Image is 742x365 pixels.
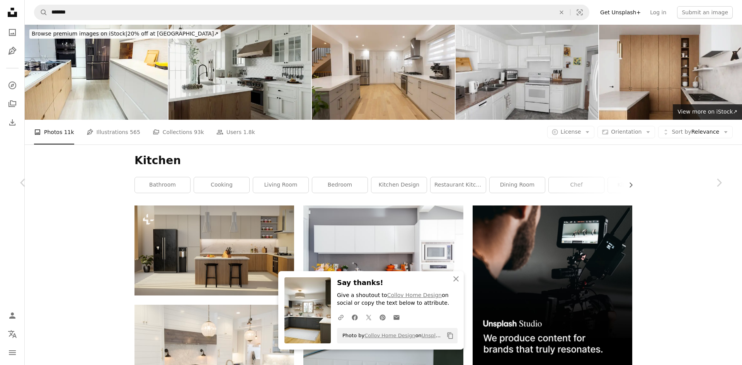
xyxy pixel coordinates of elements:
[677,6,733,19] button: Submit an image
[422,333,444,338] a: Unsplash
[677,109,737,115] span: View more on iStock ↗
[673,104,742,120] a: View more on iStock↗
[130,128,140,136] span: 565
[5,78,20,93] a: Explore
[312,177,368,193] a: bedroom
[34,5,589,20] form: Find visuals sitewide
[134,154,632,168] h1: Kitchen
[243,128,255,136] span: 1.8k
[387,292,442,298] a: Collov Home Design
[134,205,294,295] img: a kitchen with two stools next to a counter
[596,6,645,19] a: Get Unsplash+
[364,333,415,338] a: Collov Home Design
[645,6,671,19] a: Log in
[134,247,294,254] a: a kitchen with two stools next to a counter
[672,128,719,136] span: Relevance
[371,177,427,193] a: kitchen design
[696,146,742,220] a: Next
[32,31,218,37] span: 20% off at [GEOGRAPHIC_DATA] ↗
[134,354,294,361] a: white kitchen room set
[570,5,589,20] button: Visual search
[658,126,733,138] button: Sort byRelevance
[611,129,642,135] span: Orientation
[348,309,362,325] a: Share on Facebook
[608,177,663,193] a: kitchen table
[444,329,457,342] button: Copy to clipboard
[303,250,463,257] a: white over-the-range oven
[624,177,632,193] button: scroll list to the right
[490,177,545,193] a: dining room
[312,25,455,120] img: Canadian Kitchen
[5,115,20,130] a: Download History
[431,177,486,193] a: restaurant kitchen
[194,128,204,136] span: 93k
[672,129,691,135] span: Sort by
[473,205,632,365] img: file-1715652217532-464736461acbimage
[549,177,604,193] a: chef
[5,96,20,112] a: Collections
[5,326,20,342] button: Language
[5,345,20,360] button: Menu
[135,177,190,193] a: bathroom
[5,43,20,59] a: Illustrations
[390,309,403,325] a: Share over email
[153,120,204,144] a: Collections 93k
[5,25,20,40] a: Photos
[87,120,140,144] a: Illustrations 565
[337,292,458,307] p: Give a shoutout to on social or copy the text below to attribute.
[25,25,225,43] a: Browse premium images on iStock|20% off at [GEOGRAPHIC_DATA]↗
[303,205,463,301] img: white over-the-range oven
[5,308,20,323] a: Log in / Sign up
[597,126,655,138] button: Orientation
[376,309,390,325] a: Share on Pinterest
[194,177,249,193] a: cooking
[599,25,742,120] img: This stylish kitchen features wood cabinetry, a marble countertop, and minimalist design for a mo...
[34,5,48,20] button: Search Unsplash
[339,329,444,342] span: Photo by on
[216,120,255,144] a: Users 1.8k
[337,277,458,289] h3: Say thanks!
[253,177,308,193] a: living room
[547,126,595,138] button: License
[25,25,168,120] img: Domestic kitchen
[553,5,570,20] button: Clear
[32,31,127,37] span: Browse premium images on iStock |
[168,25,311,120] img: Traditional large L-shaped kitchen with large island and kitchen appliances. Kitchen interior wit...
[362,309,376,325] a: Share on Twitter
[456,25,599,120] img: Domestic Kitchen
[561,129,581,135] span: License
